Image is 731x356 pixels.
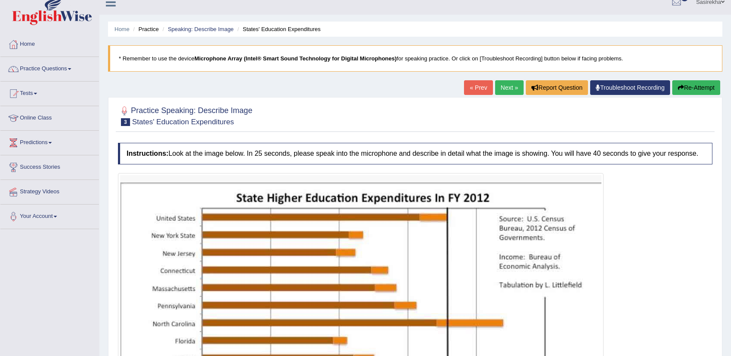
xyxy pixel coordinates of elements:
[526,80,588,95] button: Report Question
[0,57,99,79] a: Practice Questions
[194,55,397,62] b: Microphone Array (Intel® Smart Sound Technology for Digital Microphones)
[121,118,130,126] span: 3
[590,80,670,95] a: Troubleshoot Recording
[0,155,99,177] a: Success Stories
[168,26,233,32] a: Speaking: Describe Image
[672,80,720,95] button: Re-Attempt
[127,150,168,157] b: Instructions:
[495,80,524,95] a: Next »
[108,45,722,72] blockquote: * Remember to use the device for speaking practice. Or click on [Troubleshoot Recording] button b...
[132,118,234,126] small: States' Education Expenditures
[131,25,159,33] li: Practice
[235,25,321,33] li: States' Education Expenditures
[0,106,99,128] a: Online Class
[464,80,493,95] a: « Prev
[114,26,130,32] a: Home
[0,205,99,226] a: Your Account
[0,82,99,103] a: Tests
[0,131,99,152] a: Predictions
[118,104,252,126] h2: Practice Speaking: Describe Image
[0,180,99,202] a: Strategy Videos
[118,143,712,164] h4: Look at the image below. In 25 seconds, please speak into the microphone and describe in detail w...
[0,32,99,54] a: Home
